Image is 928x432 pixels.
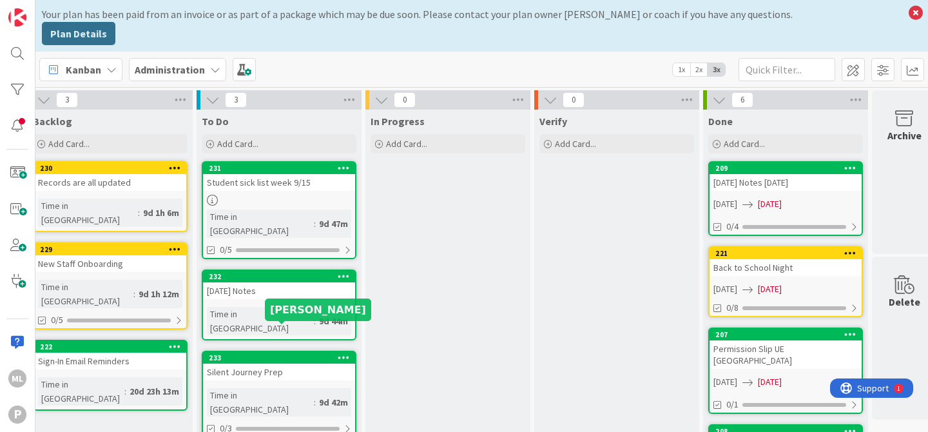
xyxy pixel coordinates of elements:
[133,287,135,301] span: :
[710,329,862,369] div: 207Permission Slip UE [GEOGRAPHIC_DATA]
[713,282,737,296] span: [DATE]
[731,92,753,108] span: 6
[8,8,26,26] img: Visit kanbanzone.com
[126,384,182,398] div: 20d 23h 13m
[40,164,186,173] div: 230
[386,138,427,150] span: Add Card...
[34,255,186,272] div: New Staff Onboarding
[758,282,782,296] span: [DATE]
[38,377,124,406] div: Time in [GEOGRAPHIC_DATA]
[715,249,862,258] div: 221
[203,162,355,174] div: 231
[56,92,78,108] span: 3
[758,375,782,389] span: [DATE]
[715,164,862,173] div: 209
[34,353,186,369] div: Sign-In Email Reminders
[48,138,90,150] span: Add Card...
[314,217,316,231] span: :
[225,92,247,108] span: 3
[66,62,101,77] span: Kanban
[708,115,733,128] span: Done
[8,369,26,388] div: ML
[270,304,366,316] h5: [PERSON_NAME]
[135,287,182,301] div: 9d 1h 12m
[34,244,186,272] div: 229New Staff Onboarding
[673,63,690,76] span: 1x
[710,248,862,259] div: 221
[203,162,355,191] div: 231Student sick list week 9/15
[316,395,351,409] div: 9d 42m
[209,272,355,281] div: 232
[42,6,902,22] div: Your plan has been paid from an invoice or as part of a package which may be due soon. Please con...
[713,197,737,211] span: [DATE]
[40,245,186,254] div: 229
[555,138,596,150] span: Add Card...
[203,174,355,191] div: Student sick list week 9/15
[40,342,186,351] div: 222
[710,329,862,340] div: 207
[710,174,862,191] div: [DATE] Notes [DATE]
[27,2,59,17] span: Support
[33,115,72,128] span: Backlog
[34,162,186,191] div: 230Records are all updated
[710,162,862,174] div: 209
[713,375,737,389] span: [DATE]
[710,259,862,276] div: Back to School Night
[220,243,232,257] span: 0/5
[889,294,920,309] div: Delete
[38,199,138,227] div: Time in [GEOGRAPHIC_DATA]
[203,271,355,299] div: 232[DATE] Notes
[726,301,739,315] span: 0/8
[203,352,355,380] div: 233Silent Journey Prep
[203,352,355,364] div: 233
[203,282,355,299] div: [DATE] Notes
[34,162,186,174] div: 230
[209,353,355,362] div: 233
[887,128,922,143] div: Archive
[316,217,351,231] div: 9d 47m
[51,313,63,327] span: 0/5
[135,63,205,76] b: Administration
[207,388,314,417] div: Time in [GEOGRAPHIC_DATA]
[371,115,425,128] span: In Progress
[140,206,182,220] div: 9d 1h 6m
[726,220,739,233] span: 0/4
[124,384,126,398] span: :
[34,244,186,255] div: 229
[203,271,355,282] div: 232
[726,398,739,411] span: 0/1
[207,210,314,238] div: Time in [GEOGRAPHIC_DATA]
[207,307,314,335] div: Time in [GEOGRAPHIC_DATA]
[708,63,725,76] span: 3x
[8,406,26,424] div: P
[38,280,133,308] div: Time in [GEOGRAPHIC_DATA]
[724,138,765,150] span: Add Card...
[202,270,356,340] a: 232[DATE] NotesTime in [GEOGRAPHIC_DATA]:9d 44m
[314,314,316,328] span: :
[563,92,585,108] span: 0
[710,340,862,369] div: Permission Slip UE [GEOGRAPHIC_DATA]
[314,395,316,409] span: :
[539,115,567,128] span: Verify
[710,162,862,191] div: 209[DATE] Notes [DATE]
[708,161,863,236] a: 209[DATE] Notes [DATE][DATE][DATE]0/4
[715,330,862,339] div: 207
[708,328,863,414] a: 207Permission Slip UE [GEOGRAPHIC_DATA][DATE][DATE]0/1
[34,174,186,191] div: Records are all updated
[34,341,186,353] div: 222
[202,161,356,259] a: 231Student sick list week 9/15Time in [GEOGRAPHIC_DATA]:9d 47m0/5
[34,341,186,369] div: 222Sign-In Email Reminders
[202,115,229,128] span: To Do
[710,248,862,276] div: 221Back to School Night
[708,246,863,317] a: 221Back to School Night[DATE][DATE]0/8
[203,364,355,380] div: Silent Journey Prep
[394,92,416,108] span: 0
[138,206,140,220] span: :
[690,63,708,76] span: 2x
[33,340,188,411] a: 222Sign-In Email RemindersTime in [GEOGRAPHIC_DATA]:20d 23h 13m
[316,314,351,328] div: 9d 44m
[217,138,258,150] span: Add Card...
[67,5,70,15] div: 1
[739,58,835,81] input: Quick Filter...
[42,22,115,45] button: Plan Details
